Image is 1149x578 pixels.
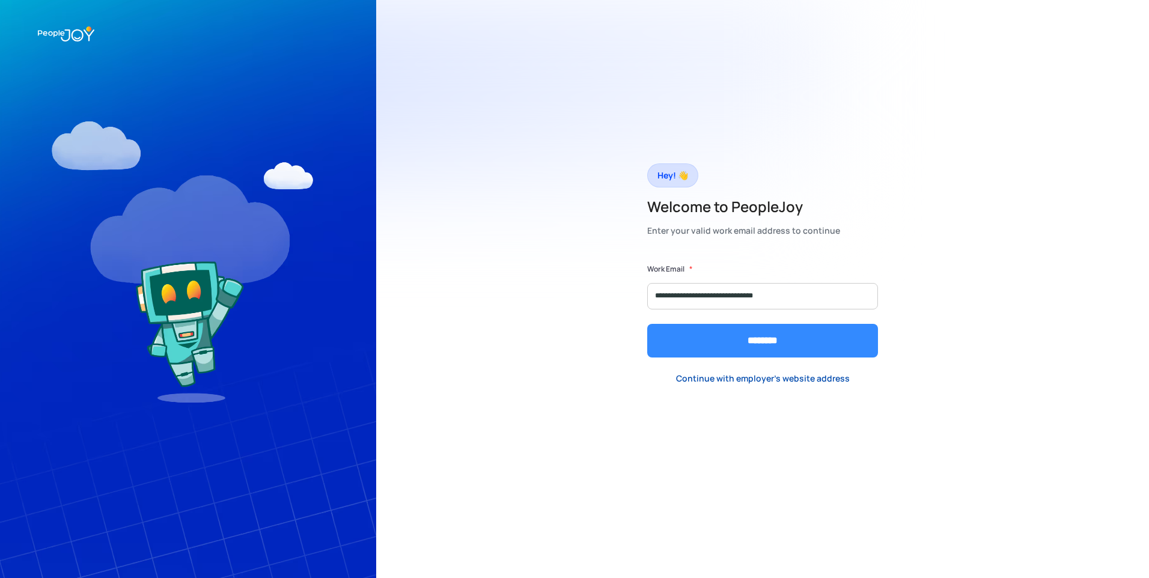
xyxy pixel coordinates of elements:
[657,167,688,184] div: Hey! 👋
[647,197,840,216] h2: Welcome to PeopleJoy
[666,367,859,391] a: Continue with employer's website address
[676,373,850,385] div: Continue with employer's website address
[647,263,684,275] label: Work Email
[647,222,840,239] div: Enter your valid work email address to continue
[647,263,878,357] form: Form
